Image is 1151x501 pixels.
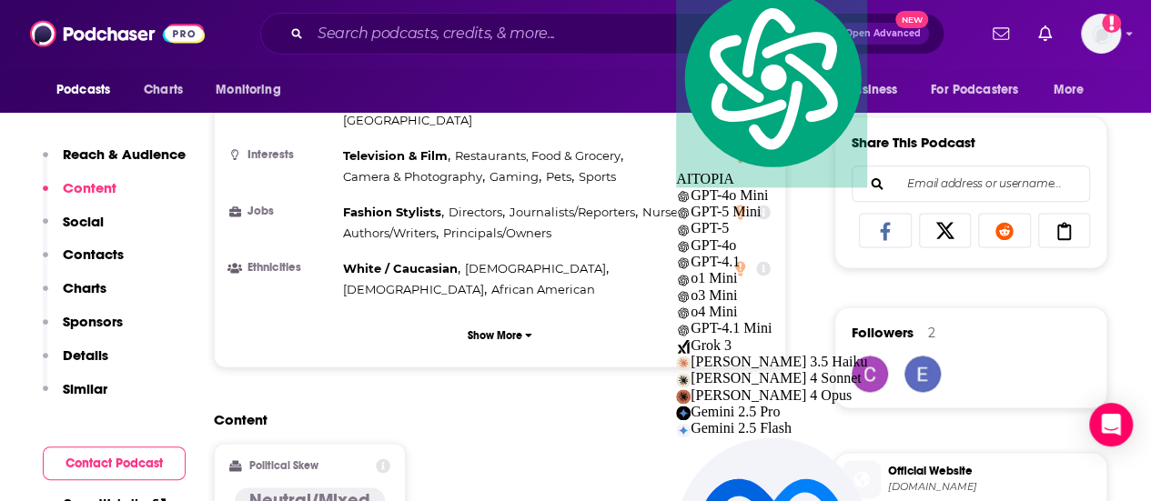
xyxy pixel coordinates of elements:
button: Open AdvancedNew [837,23,929,45]
button: Contacts [43,245,124,279]
span: Journalists/Reporters [510,205,635,219]
p: Charts [63,279,106,296]
h3: Interests [229,149,336,161]
span: Authors/Writers [343,225,436,240]
a: Share on Reddit [978,213,1031,247]
span: Charts [144,77,183,103]
span: , [343,223,439,244]
a: Charts [132,73,194,107]
span: Restaurants, Food & Grocery [455,148,621,163]
span: Open Advanced [845,29,921,38]
span: Monitoring [216,77,280,103]
span: [DEMOGRAPHIC_DATA] [343,282,484,296]
span: Sports [578,169,615,184]
a: Show notifications dropdown [1031,18,1059,49]
span: , [343,279,487,300]
input: Search podcasts, credits, & more... [310,19,780,48]
p: Sponsors [63,313,123,330]
span: , [490,166,541,187]
img: candicechret.26 [852,356,888,392]
svg: Add a profile image [1102,14,1121,33]
p: Content [63,179,116,196]
span: , [465,258,609,279]
span: White / Caucasian [343,261,458,276]
span: , [449,202,505,223]
span: Pets [546,169,571,184]
img: Podchaser - Follow, Share and Rate Podcasts [30,16,205,51]
h3: Jobs [229,205,336,217]
p: Details [63,346,108,364]
span: Directors [449,205,502,219]
p: Reach & Audience [63,145,186,163]
button: Sponsors [43,313,123,346]
a: Copy Link [1038,213,1091,247]
span: iheart.com [888,480,1099,494]
button: Social [43,213,104,246]
a: Share on X/Twitter [919,213,972,247]
span: , [510,202,638,223]
span: Official Website [888,463,1099,479]
span: [GEOGRAPHIC_DATA] [343,113,472,127]
span: African American [491,282,595,296]
img: fudgeelizabeth9 [904,356,941,392]
span: Fashion Stylists [343,205,441,219]
span: Television & Film [343,148,448,163]
button: Show More [229,318,771,352]
button: Similar [43,380,107,414]
p: Similar [63,380,107,397]
button: Contact Podcast [43,446,186,480]
p: Contacts [63,245,124,263]
span: Principals/Owners [443,225,551,240]
a: Show notifications dropdown [985,18,1016,49]
span: , [343,166,485,187]
span: For Podcasters [931,77,1018,103]
div: Search podcasts, credits, & more... [260,13,944,55]
input: Email address or username... [867,166,1075,201]
span: Camera & Photography [343,169,482,184]
button: open menu [44,73,134,107]
span: Logged in as Ashley_Beenen [1081,14,1121,54]
span: [DEMOGRAPHIC_DATA] [465,261,606,276]
span: New [895,11,928,28]
img: User Profile [1081,14,1121,54]
p: Social [63,213,104,230]
a: Official Website[DOMAIN_NAME] [843,460,1099,498]
span: , [641,202,685,223]
button: Show profile menu [1081,14,1121,54]
div: 2 [928,325,935,341]
span: , [455,145,623,166]
h2: Content [214,411,772,428]
button: Details [43,346,108,380]
h2: Political Skew [249,459,318,472]
span: More [1054,77,1085,103]
h3: Ethnicities [229,262,336,274]
span: , [546,166,574,187]
span: Nurses [641,205,682,219]
span: , [343,202,444,223]
button: open menu [919,73,1045,107]
span: Followers [852,324,914,341]
button: open menu [203,73,304,107]
h3: Share This Podcast [852,134,975,151]
p: Show More [468,329,522,342]
button: Content [43,179,116,213]
button: Charts [43,279,106,313]
button: open menu [1041,73,1107,107]
div: Open Intercom Messenger [1089,403,1133,446]
div: Search followers [852,165,1090,202]
a: Share on Facebook [859,213,912,247]
span: , [343,258,460,279]
span: Podcasts [56,77,110,103]
span: , [343,145,450,166]
span: Gaming [490,169,539,184]
button: Reach & Audience [43,145,186,179]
